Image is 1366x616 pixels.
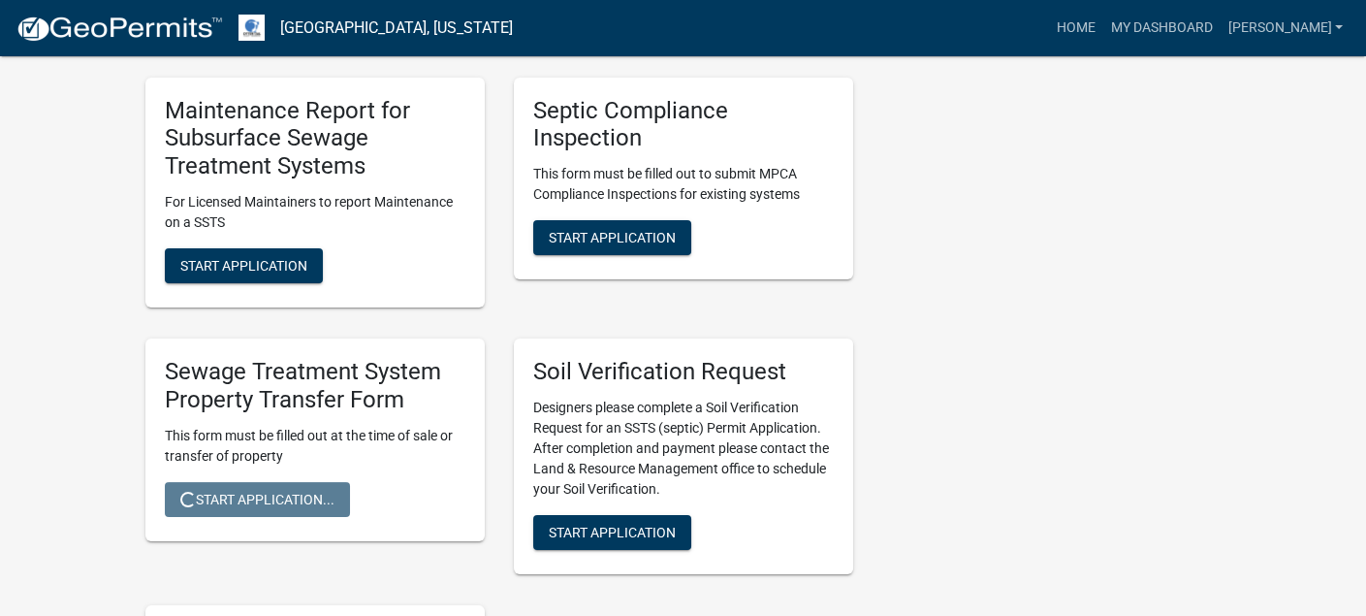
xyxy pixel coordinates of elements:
[549,524,676,539] span: Start Application
[165,97,465,180] h5: Maintenance Report for Subsurface Sewage Treatment Systems
[533,97,834,153] h5: Septic Compliance Inspection
[180,258,307,274] span: Start Application
[1102,10,1220,47] a: My Dashboard
[238,15,265,41] img: Otter Tail County, Minnesota
[1048,10,1102,47] a: Home
[165,248,323,283] button: Start Application
[533,358,834,386] h5: Soil Verification Request
[533,398,834,500] p: Designers please complete a Soil Verification Request for an SSTS (septic) Permit Application. Af...
[533,220,691,255] button: Start Application
[165,192,465,233] p: For Licensed Maintainers to report Maintenance on a SSTS
[549,230,676,245] span: Start Application
[165,426,465,467] p: This form must be filled out at the time of sale or transfer of property
[180,491,334,506] span: Start Application...
[1220,10,1350,47] a: [PERSON_NAME]
[280,12,513,45] a: [GEOGRAPHIC_DATA], [US_STATE]
[533,515,691,550] button: Start Application
[533,164,834,205] p: This form must be filled out to submit MPCA Compliance Inspections for existing systems
[165,482,350,517] button: Start Application...
[165,358,465,414] h5: Sewage Treatment System Property Transfer Form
